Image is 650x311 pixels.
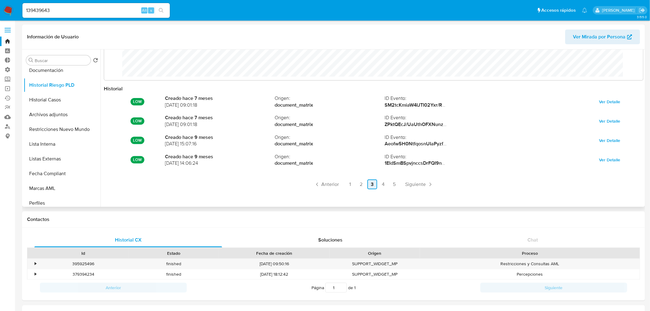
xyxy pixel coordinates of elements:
[29,58,33,63] button: Buscar
[165,153,275,160] strong: Creado hace 9 meses
[104,179,644,189] nav: Paginación
[599,97,621,106] span: Ver Detalle
[385,153,495,160] span: ID Evento :
[275,140,385,147] strong: document_matrix
[219,259,330,269] div: [DATE] 09:50:16
[275,114,385,121] span: Origen :
[93,58,98,65] button: Volver al orden por defecto
[24,196,100,211] button: Perfiles
[378,179,388,189] a: Ir a la página 4
[27,34,79,40] h1: Información de Usuario
[595,136,625,145] button: Ver Detalle
[115,236,142,243] span: Historial CX
[42,250,124,256] div: Id
[35,271,36,277] div: •
[275,153,385,160] span: Origen :
[150,7,152,13] span: s
[165,102,275,108] span: [DATE] 09:01:18
[128,269,219,279] div: finished
[565,30,640,44] button: Ver Mirada por Persona
[390,179,399,189] a: Ir a la página 5
[330,269,420,279] div: SUPPORT_WIDGET_MP
[22,6,170,14] input: Buscar usuario o caso...
[35,58,88,63] input: Buscar
[24,137,100,152] button: Lista Interna
[275,95,385,102] span: Origen :
[131,117,144,125] p: LOW
[420,269,640,279] div: Percepciones
[38,259,128,269] div: 395925496
[142,7,147,13] span: Alt
[599,155,621,164] span: Ver Detalle
[24,152,100,166] button: Listas Externas
[639,7,645,14] a: Salir
[104,85,123,92] strong: Historial
[165,140,275,147] span: [DATE] 15:07:16
[542,7,576,14] span: Accesos rápidos
[219,269,330,279] div: [DATE] 18:12:42
[385,121,635,128] strong: ZPktQEcJ/UaUthOFXNunzQUcMhmwCXk5bPomdsIm3S2yQA5PxM/j4kWK4jlUi4BgOdXIUGt8BCJykvWdF50yJg==
[24,166,100,181] button: Fecha Compliant
[385,140,626,147] strong: Aeofw5H0NtfqosnUIaPyzfod6wYBVgaw/QXZme+vRS+qtSmQYmOFGPPCl9kgz1E1tCI1tKLUL3snOBYcycg+LA==
[345,179,355,189] a: Ir a la página 1
[128,259,219,269] div: finished
[334,250,416,256] div: Origen
[424,250,636,256] div: Proceso
[599,136,621,145] span: Ver Detalle
[275,102,385,108] strong: document_matrix
[367,179,377,189] a: Ir a la página 3
[403,179,436,189] a: Siguiente
[131,137,144,144] p: LOW
[405,182,426,187] span: Siguiente
[131,156,144,163] p: LOW
[133,250,214,256] div: Estado
[275,134,385,141] span: Origen :
[599,117,621,125] span: Ver Detalle
[165,160,275,167] span: [DATE] 14:06:24
[155,6,167,15] button: search-icon
[275,160,385,167] strong: document_matrix
[582,8,587,13] a: Notificaciones
[595,97,625,107] button: Ver Detalle
[528,236,538,243] span: Chat
[165,95,275,102] strong: Creado hace 7 meses
[27,216,640,222] h1: Contactos
[356,179,366,189] a: Ir a la página 2
[385,134,495,141] span: ID Evento :
[24,78,100,93] button: Historial Riesgo PLD
[602,7,637,13] p: ignacio.bagnardi@mercadolibre.com
[420,259,640,269] div: Restricciones y Consultas AML
[595,116,625,126] button: Ver Detalle
[385,101,621,108] strong: SM2tcKmiaW4IJTI02Yxr/RKrwsVcKxjstpSCs38u4T2BJ/BnbfjQWyVbru80rGbsohHaLaIHIMmp2HiMjCsFAA==
[38,269,128,279] div: 379394234
[165,121,275,128] span: [DATE] 09:01:18
[354,285,356,291] span: 1
[131,98,144,105] p: LOW
[312,179,342,189] a: Anterior
[319,236,343,243] span: Soluciones
[24,107,100,122] button: Archivos adjuntos
[480,283,627,293] button: Siguiente
[223,250,325,256] div: Fecha de creación
[165,134,275,141] strong: Creado hace 9 meses
[311,283,356,293] span: Página de
[24,63,100,78] button: Documentación
[385,95,495,102] span: ID Evento :
[595,155,625,165] button: Ver Detalle
[24,122,100,137] button: Restricciones Nuevo Mundo
[35,261,36,267] div: •
[330,259,420,269] div: SUPPORT_WIDGET_MP
[385,159,629,167] strong: 1EldSmBSpvjnccsDrFQI9nQv+c60pb+VrKnK7gwqXGes+0cpmeLr9FL+fQLjvd9gm4mlLP0o1PxMMNXU+zxN5A==
[24,181,100,196] button: Marcas AML
[40,283,187,293] button: Anterior
[24,93,100,107] button: Historial Casos
[275,121,385,128] strong: document_matrix
[385,114,495,121] span: ID Evento :
[322,182,339,187] span: Anterior
[573,30,626,44] span: Ver Mirada por Persona
[165,114,275,121] strong: Creado hace 7 meses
